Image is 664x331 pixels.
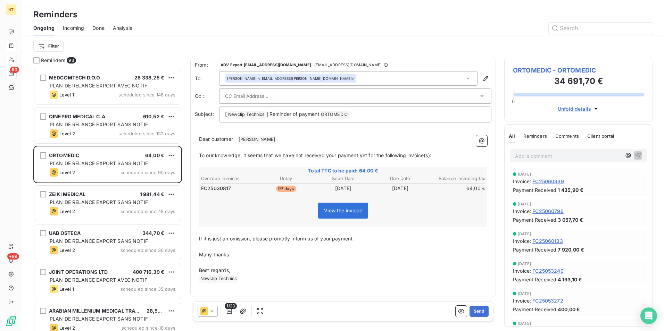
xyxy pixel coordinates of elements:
span: Payment Received [513,216,556,223]
th: Balance including tax [429,175,485,182]
h3: 34 691,70 € [513,75,644,89]
button: Send [470,306,489,317]
span: Subject: [195,111,214,117]
span: Ongoing [33,25,55,32]
span: scheduled since 90 days [121,170,175,175]
span: ORTOMEDIC [49,152,79,158]
button: Unfold details [556,105,601,113]
span: Many thanks [199,252,229,257]
th: Overdue invoices [201,175,257,182]
span: Invoice : [513,297,531,304]
span: PLAN DE RELANCE EXPORT AVEC NOTIF [50,83,147,88]
th: Delay [258,175,314,182]
span: 344,70 € [142,230,164,236]
span: From: [195,61,219,68]
span: PLAN DE RELANCE EXPORT SANS NOTIF [50,238,148,244]
span: FC25053272 [532,297,563,304]
span: Analysis [113,25,132,32]
th: Due Date [372,175,428,182]
span: 400 716,39 € [133,269,164,275]
span: PLAN DE RELANCE EXPORT SANS NOTIF [50,160,148,166]
span: Reminders [523,133,547,139]
span: Level 2 [59,209,75,214]
span: PLAN DE RELANCE EXPORT SANS NOTIF [50,316,148,322]
span: Client portal [587,133,614,139]
span: Best regards, [199,267,230,273]
span: All [509,133,515,139]
span: 3 057,70 € [558,216,583,223]
div: grid [33,68,182,331]
span: QINEPRO MEDICAL C.A. [49,113,107,119]
span: To our knowledge, it seems that we have not received your payment yet for the following invoice(s): [199,152,431,158]
td: 64,00 € [429,185,485,192]
td: [DATE] [372,185,428,192]
span: Payment Received [513,276,556,283]
span: ADV Export [EMAIL_ADDRESS][DOMAIN_NAME] [221,63,311,67]
span: [DATE] [518,262,531,266]
span: View the invoice [324,207,362,213]
span: 93 [67,57,76,63]
span: Level 2 [59,325,75,331]
span: Newclip Technics [227,111,266,119]
span: Level 2 [59,170,75,175]
span: Reminders [41,57,65,64]
span: FC25060939 [532,178,564,185]
span: scheduled since 133 days [118,131,175,136]
span: JOINT OPERATIONS LTD [49,269,108,275]
span: ] Reminder of payment [266,111,319,117]
span: [DATE] [518,321,531,325]
span: [DATE] [518,202,531,206]
span: Level 1 [59,286,74,292]
span: Invoice : [513,267,531,274]
span: 1 435,90 € [558,186,583,194]
span: Unfold details [558,105,591,112]
span: scheduled since 146 days [118,92,175,97]
span: FC25060796 [532,207,564,215]
img: Logo LeanPay [6,316,17,327]
span: Invoice : [513,178,531,185]
span: Level 1 [59,92,74,97]
div: Open Intercom Messenger [640,307,657,324]
a: 93 [6,68,16,79]
span: ARABIAN MILLENIUM MEDICAL TRADING [49,308,148,314]
span: PLAN DE RELANCE EXPORT SANS NOTIF [50,199,148,205]
span: 64,00 € [145,152,164,158]
span: 93 [10,67,19,73]
span: Dear customer [199,136,233,142]
span: ZEIKI MEDICAL [49,191,85,197]
span: Newclip Technics [199,275,238,283]
span: MEDCOMTECH D.O.O [49,75,100,80]
span: PLAN DE RELANCE EXPORT AVEC NOTIF [50,277,147,283]
span: [DATE] [518,291,531,296]
h3: Reminders [33,8,77,21]
span: 1/23 [225,303,237,309]
span: FC25030817 [201,185,231,192]
span: ORTOMEDIC - ORTOMEDIC [513,66,644,75]
span: 4 193,10 € [558,276,582,283]
span: scheduled since 35 days [121,286,175,292]
span: PLAN DE RELANCE EXPORT SANS NOTIF [50,121,148,127]
span: 0 [512,99,515,104]
span: scheduled since 16 days [122,325,175,331]
span: Payment Received [513,186,556,194]
span: 400,00 € [558,306,580,313]
span: scheduled since 48 days [121,209,175,214]
span: Done [92,25,105,32]
span: [PERSON_NAME] [227,76,257,81]
span: FC25060133 [532,237,563,245]
span: [DATE] [518,172,531,176]
div: NT [6,4,17,15]
span: Invoice : [513,237,531,245]
span: 610,52 € [143,113,164,119]
label: Cc : [195,93,219,100]
span: 28 338,25 € [134,75,164,80]
span: scheduled since 36 days [121,247,175,253]
span: ORTOMEDIC [320,111,349,119]
td: [DATE] [315,185,371,192]
span: Level 2 [59,247,75,253]
th: Issue Date [315,175,371,182]
span: Payment Received [513,246,556,253]
span: 7 920,00 € [558,246,584,253]
input: CC Email Address... [225,91,300,101]
span: +99 [7,253,19,260]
